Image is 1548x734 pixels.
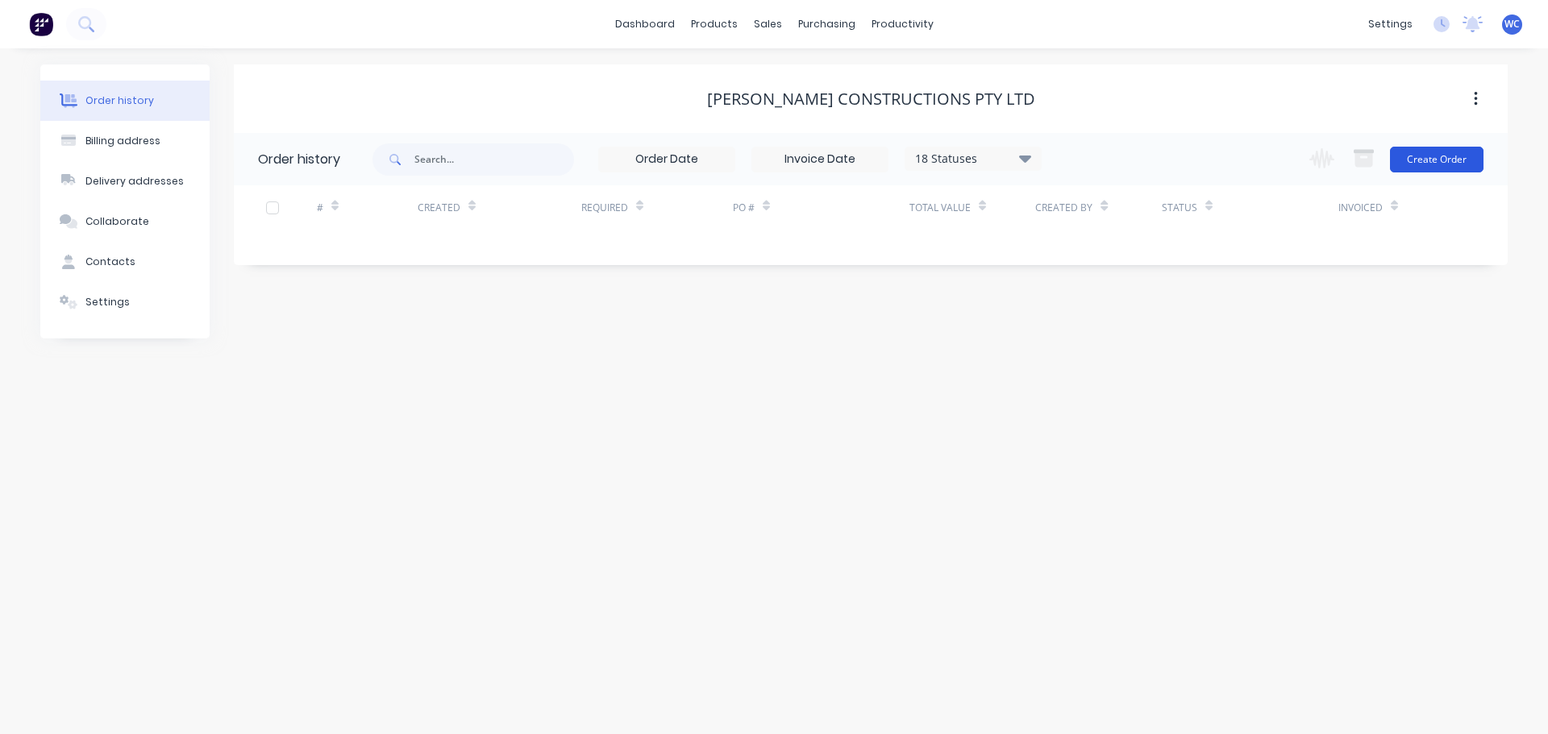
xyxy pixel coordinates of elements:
[418,201,460,215] div: Created
[863,12,942,36] div: productivity
[85,255,135,269] div: Contacts
[1504,17,1520,31] span: WC
[1390,147,1483,172] button: Create Order
[581,185,733,230] div: Required
[40,282,210,322] button: Settings
[1162,201,1197,215] div: Status
[683,12,746,36] div: products
[418,185,581,230] div: Created
[414,143,574,176] input: Search...
[905,150,1041,168] div: 18 Statuses
[599,147,734,172] input: Order Date
[29,12,53,36] img: Factory
[790,12,863,36] div: purchasing
[40,121,210,161] button: Billing address
[317,185,418,230] div: #
[1360,12,1421,36] div: settings
[1338,201,1383,215] div: Invoiced
[258,150,340,169] div: Order history
[1035,201,1092,215] div: Created By
[85,134,160,148] div: Billing address
[85,214,149,229] div: Collaborate
[1162,185,1338,230] div: Status
[581,201,628,215] div: Required
[85,174,184,189] div: Delivery addresses
[317,201,323,215] div: #
[733,185,909,230] div: PO #
[733,201,755,215] div: PO #
[1338,185,1439,230] div: Invoiced
[909,185,1035,230] div: Total Value
[746,12,790,36] div: sales
[85,295,130,309] div: Settings
[607,12,683,36] a: dashboard
[707,89,1035,109] div: [PERSON_NAME] Constructions Pty Ltd
[40,201,210,242] button: Collaborate
[40,161,210,201] button: Delivery addresses
[40,242,210,282] button: Contacts
[752,147,888,172] input: Invoice Date
[40,81,210,121] button: Order history
[1035,185,1161,230] div: Created By
[909,201,971,215] div: Total Value
[85,93,154,108] div: Order history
